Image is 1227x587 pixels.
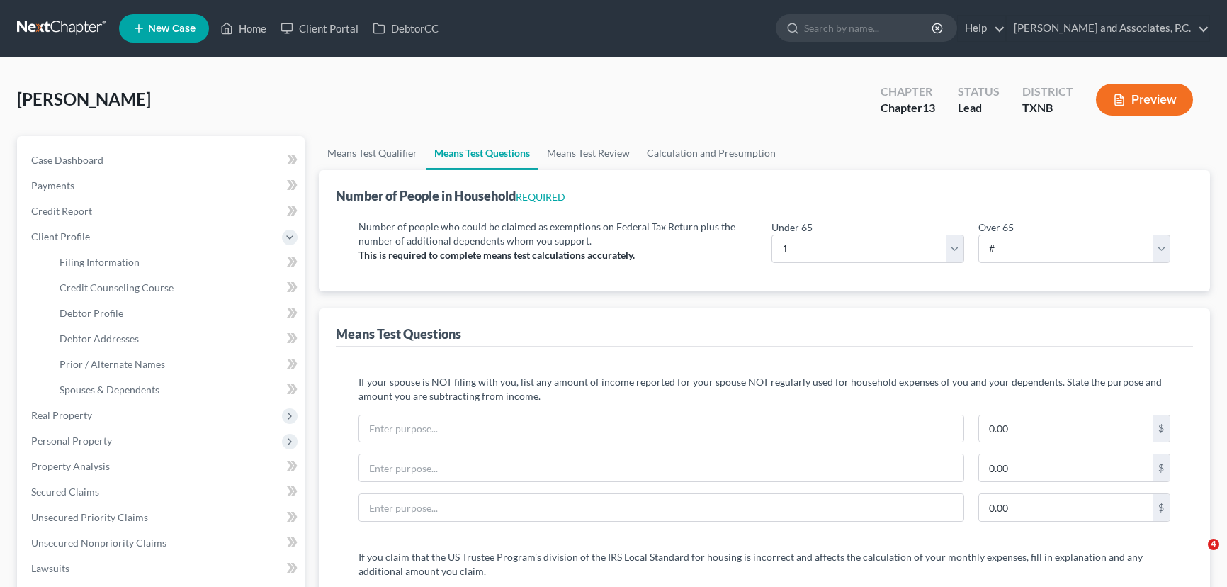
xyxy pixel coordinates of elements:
[20,530,305,556] a: Unsecured Nonpriority Claims
[922,101,935,114] span: 13
[20,505,305,530] a: Unsecured Priority Claims
[48,301,305,326] a: Debtor Profile
[1022,100,1073,116] div: TXNB
[31,205,92,217] span: Credit Report
[273,16,366,41] a: Client Portal
[48,352,305,377] a: Prior / Alternate Names
[17,89,151,109] span: [PERSON_NAME]
[60,307,123,319] span: Debtor Profile
[1153,494,1170,521] div: $
[31,154,103,166] span: Case Dashboard
[60,384,159,396] span: Spouses & Dependents
[60,256,140,268] span: Filing Information
[319,136,426,170] a: Means Test Qualifier
[20,147,305,173] a: Case Dashboard
[638,136,784,170] a: Calculation and Presumption
[358,220,757,248] p: Number of people who could be claimed as exemptions on Federal Tax Return plus the number of addi...
[1179,539,1213,573] iframe: Intercom live chat
[213,16,273,41] a: Home
[60,358,165,370] span: Prior / Alternate Names
[1022,84,1073,100] div: District
[31,486,99,498] span: Secured Claims
[881,100,935,116] div: Chapter
[48,250,305,275] a: Filing Information
[1153,415,1170,442] div: $
[60,332,139,345] span: Debtor Addresses
[31,537,166,549] span: Unsecured Nonpriority Claims
[1153,454,1170,481] div: $
[20,556,305,581] a: Lawsuits
[20,199,305,224] a: Credit Report
[359,454,963,481] input: Enter purpose...
[358,249,635,261] strong: This is required to complete means test calculations accurately.
[31,460,110,472] span: Property Analysis
[881,84,935,100] div: Chapter
[538,136,638,170] a: Means Test Review
[1007,16,1209,41] a: [PERSON_NAME] and Associates, P.C.
[20,454,305,479] a: Property Analysis
[48,377,305,403] a: Spouses & Dependents
[366,16,446,41] a: DebtorCC
[31,179,74,191] span: Payments
[426,136,538,170] a: Means Test Questions
[516,191,565,203] span: REQUIRED
[358,550,1170,578] p: If you claim that the US Trustee Program's division of the IRS Local Standard for housing is inco...
[358,375,1170,403] p: If your spouse is NOT filing with you, list any amount of income reported for your spouse NOT reg...
[979,415,1153,442] input: 0.00
[336,325,461,342] div: Means Test Questions
[359,415,963,442] input: Enter purpose...
[1096,84,1193,116] button: Preview
[31,435,112,447] span: Personal Property
[979,454,1153,481] input: 0.00
[20,479,305,505] a: Secured Claims
[958,16,1005,41] a: Help
[48,275,305,301] a: Credit Counseling Course
[958,84,1000,100] div: Status
[31,562,69,574] span: Lawsuits
[148,23,196,34] span: New Case
[979,494,1153,521] input: 0.00
[31,230,90,242] span: Client Profile
[31,511,148,523] span: Unsecured Priority Claims
[804,15,934,41] input: Search by name...
[60,281,174,293] span: Credit Counseling Course
[958,100,1000,116] div: Lead
[978,220,1014,235] label: Over 65
[20,173,305,199] a: Payments
[336,187,565,204] div: Number of People in Household
[31,409,92,421] span: Real Property
[771,220,813,235] label: Under 65
[1208,539,1219,550] span: 4
[359,494,963,521] input: Enter purpose...
[48,326,305,352] a: Debtor Addresses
